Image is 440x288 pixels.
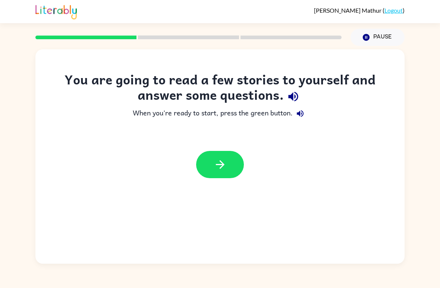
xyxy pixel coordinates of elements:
button: Pause [351,29,405,46]
div: When you're ready to start, press the green button. [50,106,390,121]
div: ( ) [314,7,405,14]
span: [PERSON_NAME] Mathur [314,7,383,14]
img: Literably [35,3,77,19]
div: You are going to read a few stories to yourself and answer some questions. [50,72,390,106]
a: Logout [384,7,403,14]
